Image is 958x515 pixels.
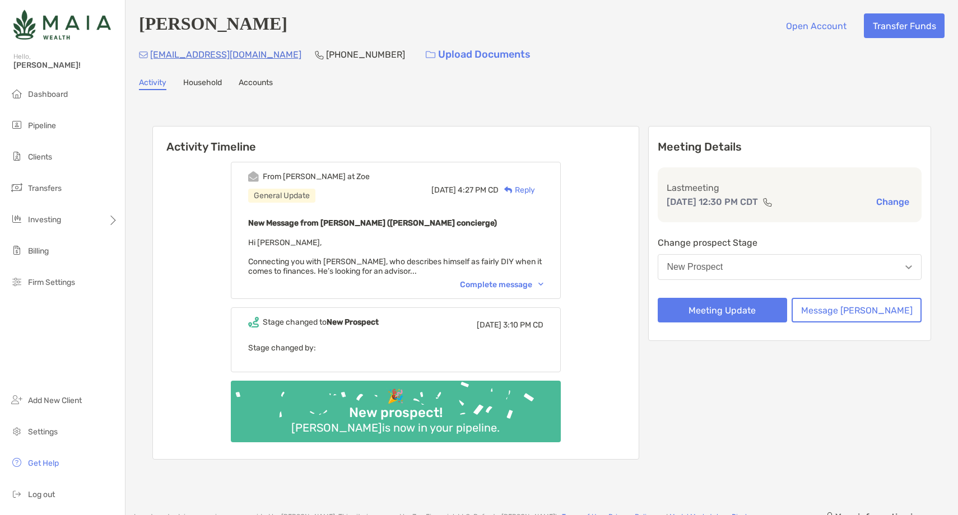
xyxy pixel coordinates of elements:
p: Change prospect Stage [658,236,922,250]
span: Firm Settings [28,278,75,287]
span: [PERSON_NAME]! [13,60,118,70]
span: Add New Client [28,396,82,405]
span: Billing [28,246,49,256]
img: communication type [762,198,773,207]
img: Email Icon [139,52,148,58]
img: clients icon [10,149,24,163]
span: Transfers [28,184,62,193]
img: Open dropdown arrow [905,265,912,269]
span: Log out [28,490,55,499]
p: [EMAIL_ADDRESS][DOMAIN_NAME] [150,48,301,62]
img: billing icon [10,244,24,257]
a: Activity [139,78,166,90]
div: From [PERSON_NAME] at Zoe [263,172,370,181]
img: add_new_client icon [10,393,24,406]
span: [DATE] [477,320,501,330]
div: New prospect! [345,405,447,421]
button: Meeting Update [658,298,788,322]
div: 🎉 [383,388,408,405]
img: logout icon [10,487,24,500]
img: investing icon [10,212,24,226]
b: New Prospect [327,317,379,327]
img: Confetti [231,381,561,433]
button: Change [873,196,913,208]
img: firm-settings icon [10,275,24,288]
span: Pipeline [28,121,56,130]
img: Reply icon [504,186,513,194]
p: [PHONE_NUMBER] [326,48,405,62]
img: Phone Icon [315,50,324,59]
span: 4:27 PM CD [458,185,499,195]
div: New Prospect [667,262,723,272]
img: Event icon [248,317,259,327]
span: Dashboard [28,90,68,99]
img: pipeline icon [10,118,24,132]
img: Event icon [248,171,259,182]
a: Upload Documents [418,43,538,67]
img: get-help icon [10,456,24,469]
span: Settings [28,427,58,437]
p: Last meeting [667,181,913,195]
button: New Prospect [658,254,922,280]
div: Reply [499,184,535,196]
span: Get Help [28,458,59,468]
p: Stage changed by: [248,341,543,355]
div: Stage changed to [263,317,379,327]
h4: [PERSON_NAME] [139,13,287,38]
p: Meeting Details [658,140,922,154]
img: dashboard icon [10,87,24,100]
button: Message [PERSON_NAME] [792,298,922,322]
a: Accounts [239,78,273,90]
p: [DATE] 12:30 PM CDT [667,195,758,209]
img: settings icon [10,424,24,438]
span: Clients [28,152,52,162]
img: button icon [426,51,435,59]
button: Transfer Funds [864,13,945,38]
span: Hi [PERSON_NAME], Connecting you with [PERSON_NAME], who describes himself as fairly DIY when it ... [248,238,542,276]
span: [DATE] [431,185,456,195]
h6: Activity Timeline [153,127,639,153]
a: Household [183,78,222,90]
div: Complete message [460,280,543,289]
span: 3:10 PM CD [503,320,543,330]
div: [PERSON_NAME] is now in your pipeline. [287,421,504,434]
img: Zoe Logo [13,4,111,45]
span: Investing [28,215,61,224]
b: New Message from [PERSON_NAME] ([PERSON_NAME] concierge) [248,218,497,228]
img: Chevron icon [538,283,543,286]
div: General Update [248,189,315,203]
button: Open Account [777,13,855,38]
img: transfers icon [10,181,24,194]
